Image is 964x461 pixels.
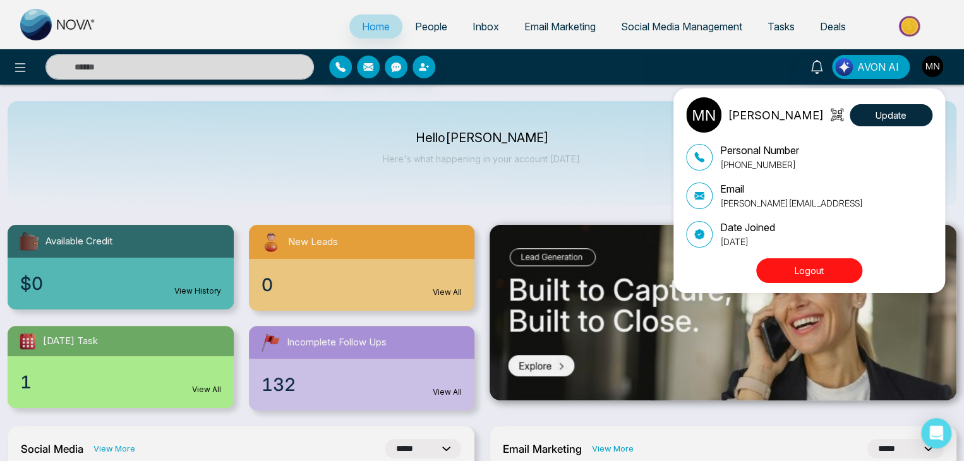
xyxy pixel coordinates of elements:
[720,143,799,158] p: Personal Number
[850,104,932,126] button: Update
[728,107,824,124] p: [PERSON_NAME]
[756,258,862,283] button: Logout
[720,220,775,235] p: Date Joined
[720,181,863,196] p: Email
[720,235,775,248] p: [DATE]
[921,418,951,448] div: Open Intercom Messenger
[720,196,863,210] p: [PERSON_NAME][EMAIL_ADDRESS]
[720,158,799,171] p: [PHONE_NUMBER]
